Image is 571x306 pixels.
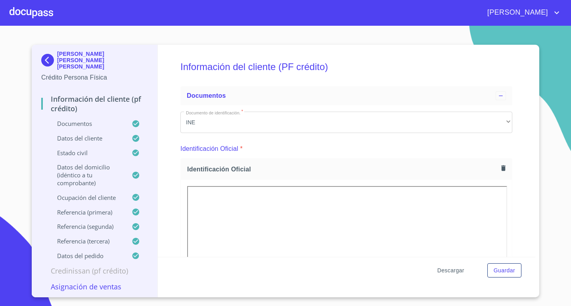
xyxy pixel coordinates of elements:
[180,144,238,154] p: Identificación Oficial
[41,222,132,230] p: Referencia (segunda)
[487,263,521,278] button: Guardar
[41,252,132,260] p: Datos del pedido
[41,237,132,245] p: Referencia (tercera)
[180,51,512,83] h5: Información del cliente (PF crédito)
[494,266,515,276] span: Guardar
[41,266,148,276] p: Credinissan (PF crédito)
[41,94,148,113] p: Información del cliente (PF crédito)
[41,73,148,82] p: Crédito Persona Física
[41,51,148,73] div: [PERSON_NAME] [PERSON_NAME] [PERSON_NAME]
[41,282,148,291] p: Asignación de Ventas
[41,149,132,157] p: Estado Civil
[180,112,512,133] div: INE
[437,266,464,276] span: Descargar
[41,208,132,216] p: Referencia (primera)
[41,134,132,142] p: Datos del cliente
[481,6,552,19] span: [PERSON_NAME]
[41,54,57,67] img: Docupass spot blue
[187,92,226,99] span: Documentos
[41,194,132,201] p: Ocupación del Cliente
[434,263,468,278] button: Descargar
[180,86,512,105] div: Documentos
[187,165,498,173] span: Identificación Oficial
[41,163,132,187] p: Datos del domicilio (idéntico a tu comprobante)
[481,6,561,19] button: account of current user
[41,120,132,127] p: Documentos
[57,51,148,70] p: [PERSON_NAME] [PERSON_NAME] [PERSON_NAME]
